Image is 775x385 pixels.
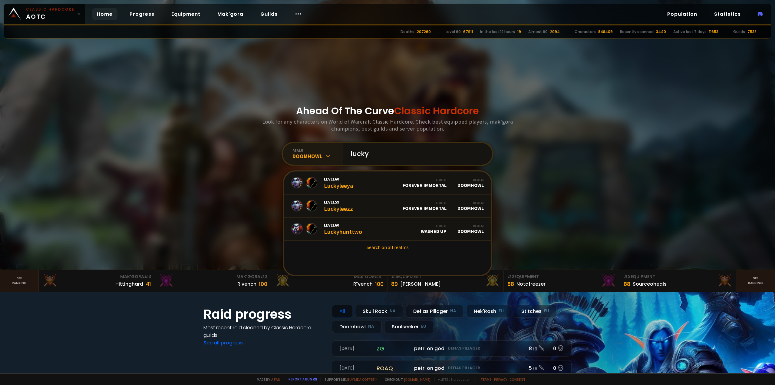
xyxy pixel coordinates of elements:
div: Doomhowl [457,178,484,188]
a: Progress [125,8,159,20]
div: Guilds [733,29,745,35]
a: Mak'Gora#2Rivench100 [155,270,271,292]
a: Level60LuckyleeyaGuildForever immortalRealmDoomhowl [284,171,491,194]
div: Guild [421,224,447,228]
div: 3440 [656,29,666,35]
div: 207260 [417,29,431,35]
div: Recently scanned [620,29,654,35]
a: Search on all realms [284,241,491,254]
a: a fan [271,377,280,382]
div: 100 [375,280,384,288]
div: 41 [146,280,151,288]
a: Mak'Gora#3Hittinghard41 [39,270,155,292]
h4: Most recent raid cleaned by Classic Hardcore guilds [203,324,325,339]
span: v. d752d5 - production [434,377,470,382]
small: NA [368,324,374,330]
span: # 3 [144,274,151,280]
div: Defias Pillager [406,305,464,318]
a: Population [662,8,702,20]
input: Search a character... [347,143,485,165]
h1: Ahead Of The Curve [296,104,479,118]
div: Equipment [391,274,500,280]
div: Rîvench [353,280,373,288]
span: Level 60 [324,222,362,228]
h3: Look for any characters on World of Warcraft Classic Hardcore. Check best equipped players, mak'g... [260,118,515,132]
a: See all progress [203,339,243,346]
div: Active last 7 days [673,29,707,35]
a: Seeranking [736,270,775,292]
div: 11653 [709,29,718,35]
span: Level 59 [324,199,353,205]
small: Classic Hardcore [26,7,74,12]
div: Stitches [514,305,557,318]
a: Level60LuckyhunttwoGuildWashed UpRealmDoomhowl [284,217,491,241]
div: realm [292,148,343,153]
div: 100 [259,280,267,288]
a: Equipment [167,8,205,20]
small: NA [390,308,396,314]
span: # 2 [507,274,514,280]
a: #3Equipment88Sourceoheals [620,270,736,292]
div: Equipment [624,274,732,280]
div: [PERSON_NAME] [400,280,441,288]
span: # 3 [624,274,631,280]
small: EU [421,324,426,330]
div: Guild [403,178,447,182]
span: # 1 [378,274,384,280]
div: Luckyleezz [324,199,353,212]
div: In the last 12 hours [480,29,515,35]
span: # 2 [260,274,267,280]
div: 2094 [550,29,560,35]
div: 67911 [463,29,473,35]
h1: Raid progress [203,305,325,324]
a: [DOMAIN_NAME] [404,377,430,382]
a: Mak'Gora#1Rîvench100 [271,270,387,292]
div: Equipment [507,274,616,280]
div: 89 [391,280,398,288]
span: # 1 [391,274,397,280]
a: Mak'gora [213,8,248,20]
div: All [332,305,353,318]
a: Buy me a coffee [347,377,377,382]
a: [DATE]roaqpetri on godDefias Pillager5 /60 [332,360,572,376]
span: Checkout [381,377,430,382]
div: Luckyleeya [324,176,353,189]
a: Privacy [494,377,507,382]
div: Doomhowl [292,153,343,160]
span: Support me, [321,377,377,382]
div: Forever immortal [403,201,447,211]
small: EU [544,308,549,314]
div: Characters [575,29,596,35]
a: Classic HardcoreAOTC [4,4,85,24]
span: Classic Hardcore [394,104,479,118]
a: [DATE]zgpetri on godDefias Pillager8 /90 [332,340,572,357]
div: Realm [457,178,484,182]
a: Consent [510,377,526,382]
div: Almost 60 [528,29,548,35]
span: AOTC [26,7,74,21]
div: Realm [457,224,484,228]
div: Guild [403,201,447,205]
a: Guilds [256,8,282,20]
a: Statistics [709,8,746,20]
div: Mak'Gora [159,274,267,280]
div: 19 [517,29,521,35]
div: Doomhowl [332,320,382,333]
small: EU [499,308,504,314]
div: 88 [624,280,630,288]
div: Forever immortal [403,178,447,188]
div: Level 60 [446,29,461,35]
div: 88 [507,280,514,288]
div: Deaths [401,29,414,35]
a: Report a bug [289,377,312,381]
div: Doomhowl [457,201,484,211]
div: Mak'Gora [42,274,151,280]
a: #1Equipment89[PERSON_NAME] [387,270,504,292]
div: Hittinghard [115,280,143,288]
div: Mak'Gora [275,274,384,280]
a: #2Equipment88Notafreezer [504,270,620,292]
a: Level59LuckyleezzGuildForever immortalRealmDoomhowl [284,194,491,217]
span: Level 60 [324,176,353,182]
div: Soulseeker [384,320,434,333]
div: Doomhowl [457,224,484,234]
